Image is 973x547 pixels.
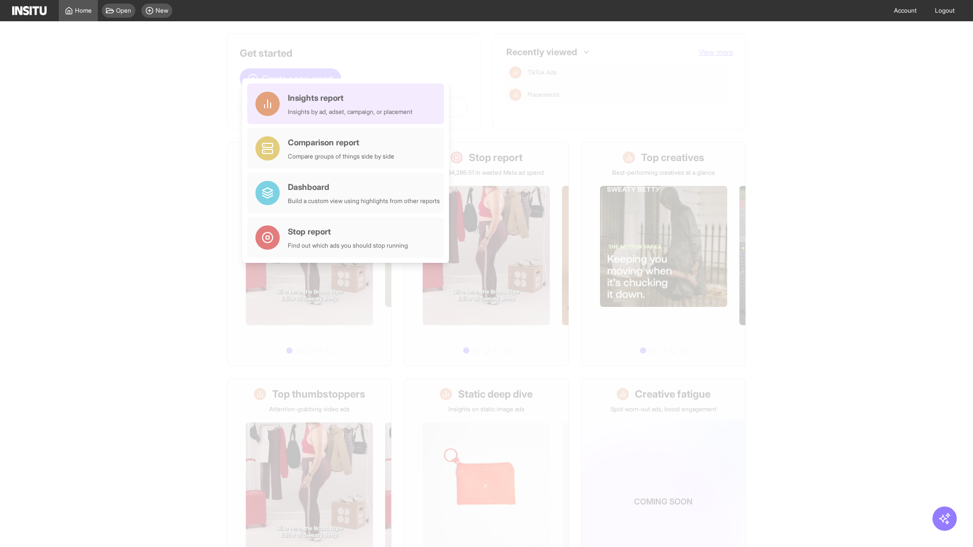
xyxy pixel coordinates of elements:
span: Home [75,7,92,15]
div: Insights by ad, adset, campaign, or placement [288,108,413,116]
div: Stop report [288,225,408,238]
div: Comparison report [288,136,394,148]
div: Insights report [288,92,413,104]
span: New [156,7,168,15]
div: Compare groups of things side by side [288,152,394,161]
div: Dashboard [288,181,440,193]
div: Find out which ads you should stop running [288,242,408,250]
span: Open [116,7,131,15]
img: Logo [12,6,47,15]
div: Build a custom view using highlights from other reports [288,197,440,205]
